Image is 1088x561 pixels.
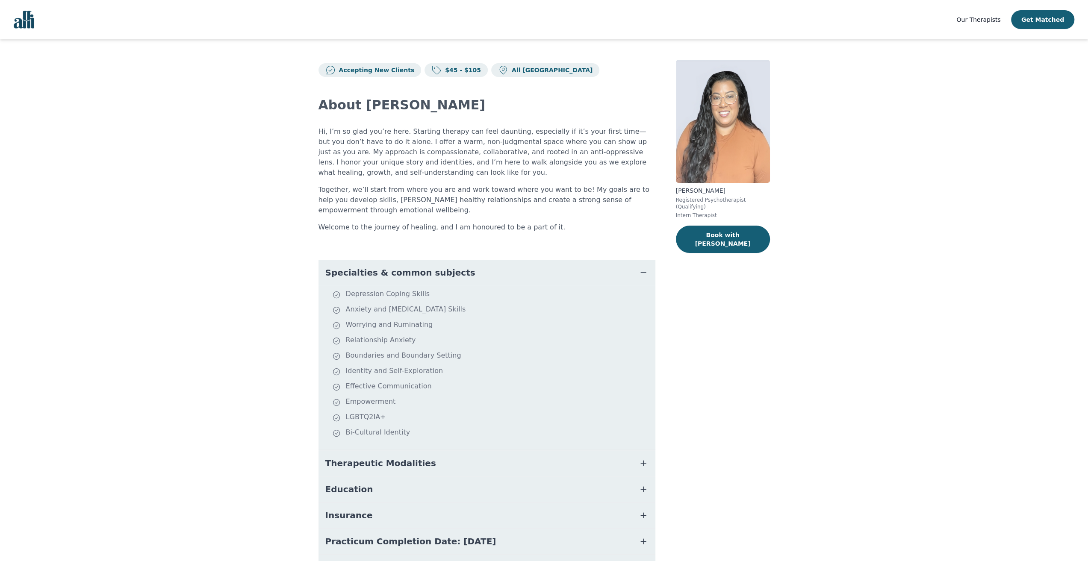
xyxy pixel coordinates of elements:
[332,304,652,316] li: Anxiety and [MEDICAL_DATA] Skills
[318,222,655,232] p: Welcome to the journey of healing, and I am honoured to be a part of it.
[1011,10,1074,29] button: Get Matched
[676,197,770,210] p: Registered Psychotherapist (Qualifying)
[956,16,1000,23] span: Our Therapists
[318,529,655,554] button: Practicum Completion Date: [DATE]
[325,483,373,495] span: Education
[332,381,652,393] li: Effective Communication
[325,509,373,521] span: Insurance
[318,126,655,178] p: Hi, I’m so glad you’re here. Starting therapy can feel daunting, especially if it’s your first ti...
[332,397,652,408] li: Empowerment
[332,366,652,378] li: Identity and Self-Exploration
[325,267,475,279] span: Specialties & common subjects
[14,11,34,29] img: alli logo
[332,335,652,347] li: Relationship Anxiety
[318,185,655,215] p: Together, we’ll start from where you are and work toward where you want to be! My goals are to he...
[676,212,770,219] p: Intern Therapist
[318,450,655,476] button: Therapeutic Modalities
[336,66,415,74] p: Accepting New Clients
[332,289,652,301] li: Depression Coping Skills
[332,320,652,332] li: Worrying and Ruminating
[332,412,652,424] li: LGBTQ2IA+
[332,427,652,439] li: Bi-Cultural Identity
[318,476,655,502] button: Education
[508,66,593,74] p: All [GEOGRAPHIC_DATA]
[318,97,655,113] h2: About [PERSON_NAME]
[956,15,1000,25] a: Our Therapists
[318,260,655,285] button: Specialties & common subjects
[318,502,655,528] button: Insurance
[676,226,770,253] button: Book with [PERSON_NAME]
[676,60,770,183] img: Christina_Persaud
[332,350,652,362] li: Boundaries and Boundary Setting
[676,186,770,195] p: [PERSON_NAME]
[325,457,436,469] span: Therapeutic Modalities
[442,66,481,74] p: $45 - $105
[325,535,496,547] span: Practicum Completion Date: [DATE]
